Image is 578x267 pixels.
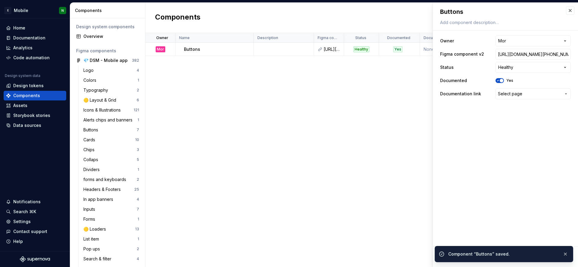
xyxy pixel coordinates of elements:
[138,237,139,241] div: 1
[83,57,128,63] div: 💎 DSM - Mobile app
[4,111,66,120] a: Storybook stories
[74,56,141,65] a: 💎 DSM - Mobile app382
[13,35,45,41] div: Documentation
[137,88,139,93] div: 2
[1,4,69,17] button: EMobileN
[135,137,139,142] div: 10
[81,234,141,244] a: List item1
[81,105,141,115] a: Icons & Illustrations121
[179,35,190,40] p: Name
[81,125,141,135] a: Buttons7
[4,53,66,63] a: Code automation
[4,121,66,130] a: Data sources
[439,6,570,17] textarea: Buttons
[440,64,454,70] label: Status
[440,78,467,84] label: Documented
[13,209,36,215] div: Search ⌘K
[448,251,558,257] div: Component “Buttons” saved.
[4,23,66,33] a: Home
[83,206,98,212] div: Inputs
[83,226,108,232] div: 🟡 Loaders
[4,43,66,53] a: Analytics
[498,91,522,97] span: Select page
[137,127,139,132] div: 7
[440,38,454,44] label: Owner
[137,147,139,152] div: 3
[83,117,135,123] div: Alerts chips and banners
[83,216,98,222] div: Forms
[4,81,66,91] a: Design tokens
[81,195,141,204] a: In app banners4
[83,67,96,73] div: Logo
[4,217,66,226] a: Settings
[13,238,23,244] div: Help
[138,118,139,122] div: 1
[81,145,141,155] a: Chips3
[324,46,340,52] div: [URL][DOMAIN_NAME][PHONE_NUMBER]
[81,185,141,194] a: Headers & Footers25
[135,227,139,232] div: 13
[424,35,458,40] p: Documentation link
[318,35,339,40] p: Figma component v2
[13,25,25,31] div: Home
[83,196,116,202] div: In app banners
[76,48,139,54] div: Figma components
[137,157,139,162] div: 5
[13,112,50,118] div: Storybook stories
[137,197,139,202] div: 4
[81,214,141,224] a: Forms1
[81,224,141,234] a: 🟡 Loaders13
[13,93,40,99] div: Components
[440,91,481,97] label: Documentation link
[83,87,110,93] div: Typography
[257,35,278,40] p: Description
[13,122,41,128] div: Data sources
[156,46,165,52] div: Mor
[134,187,139,192] div: 25
[81,85,141,95] a: Typography2
[138,78,139,83] div: 1
[355,35,366,40] p: Status
[387,35,410,40] p: Documented
[506,78,513,83] label: Yes
[81,244,141,254] a: Pop ups2
[4,7,11,14] div: E
[13,199,41,205] div: Notifications
[81,175,141,184] a: forms and keyboards2
[75,8,143,14] div: Components
[4,101,66,110] a: Assets
[83,167,102,173] div: Dividers
[13,45,33,51] div: Analytics
[81,75,141,85] a: Colors1
[74,32,141,41] a: Overview
[137,207,139,212] div: 7
[137,177,139,182] div: 2
[81,95,141,105] a: 🟡 Layout & Grid6
[5,73,40,78] div: Design system data
[61,8,64,13] div: N
[132,58,139,63] div: 382
[76,24,139,30] div: Design system components
[137,98,139,103] div: 6
[393,46,402,52] div: Yes
[83,147,97,153] div: Chips
[81,165,141,174] a: Dividers1
[4,227,66,236] button: Contact support
[4,33,66,43] a: Documentation
[20,256,50,262] svg: Supernova Logo
[4,197,66,207] button: Notifications
[134,108,139,112] div: 121
[13,229,47,235] div: Contact support
[83,97,119,103] div: 🟡 Layout & Grid
[83,107,123,113] div: Icons & Illustrations
[496,49,571,60] input: https://
[83,186,123,192] div: Headers & Footers
[496,88,571,99] button: Select page
[137,247,139,251] div: 2
[83,176,129,183] div: forms and keyboards
[83,236,101,242] div: List item
[420,43,484,56] td: None
[4,91,66,100] a: Components
[81,135,141,145] a: Cards10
